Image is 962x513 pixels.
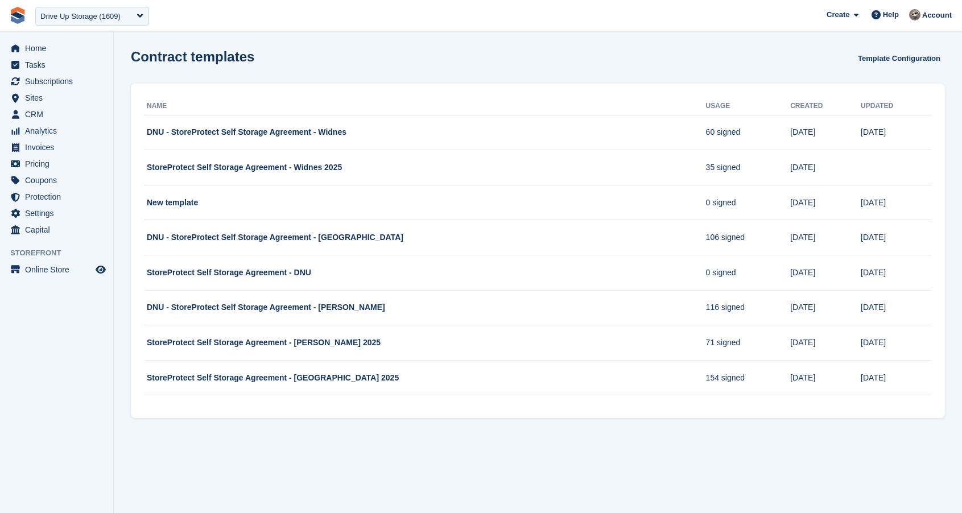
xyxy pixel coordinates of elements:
[6,57,108,73] a: menu
[6,73,108,89] a: menu
[706,220,791,255] td: 106 signed
[25,205,93,221] span: Settings
[10,247,113,259] span: Storefront
[25,90,93,106] span: Sites
[94,263,108,276] a: Preview store
[25,57,93,73] span: Tasks
[909,9,920,20] img: Cristina (100%)
[6,139,108,155] a: menu
[6,123,108,139] a: menu
[25,40,93,56] span: Home
[827,9,849,20] span: Create
[706,325,791,361] td: 71 signed
[790,97,861,115] th: Created
[6,205,108,221] a: menu
[25,106,93,122] span: CRM
[6,222,108,238] a: menu
[790,150,861,185] td: [DATE]
[144,115,706,150] td: DNU - StoreProtect Self Storage Agreement - Widnes
[861,220,931,255] td: [DATE]
[706,255,791,291] td: 0 signed
[706,290,791,325] td: 116 signed
[6,106,108,122] a: menu
[706,115,791,150] td: 60 signed
[40,11,121,22] div: Drive Up Storage (1609)
[6,90,108,106] a: menu
[144,150,706,185] td: StoreProtect Self Storage Agreement - Widnes 2025
[6,156,108,172] a: menu
[706,97,791,115] th: Usage
[144,185,706,220] td: New template
[131,49,254,64] h1: Contract templates
[25,123,93,139] span: Analytics
[6,189,108,205] a: menu
[706,150,791,185] td: 35 signed
[790,220,861,255] td: [DATE]
[790,290,861,325] td: [DATE]
[144,255,706,291] td: StoreProtect Self Storage Agreement - DNU
[6,262,108,278] a: menu
[144,360,706,395] td: StoreProtect Self Storage Agreement - [GEOGRAPHIC_DATA] 2025
[144,220,706,255] td: DNU - StoreProtect Self Storage Agreement - [GEOGRAPHIC_DATA]
[883,9,899,20] span: Help
[25,156,93,172] span: Pricing
[853,49,945,68] a: Template Configuration
[25,172,93,188] span: Coupons
[144,97,706,115] th: Name
[6,40,108,56] a: menu
[861,290,931,325] td: [DATE]
[790,115,861,150] td: [DATE]
[706,360,791,395] td: 154 signed
[25,139,93,155] span: Invoices
[6,172,108,188] a: menu
[9,7,26,24] img: stora-icon-8386f47178a22dfd0bd8f6a31ec36ba5ce8667c1dd55bd0f319d3a0aa187defe.svg
[790,255,861,291] td: [DATE]
[706,185,791,220] td: 0 signed
[144,290,706,325] td: DNU - StoreProtect Self Storage Agreement - [PERSON_NAME]
[861,185,931,220] td: [DATE]
[861,97,931,115] th: Updated
[861,360,931,395] td: [DATE]
[144,325,706,361] td: StoreProtect Self Storage Agreement - [PERSON_NAME] 2025
[861,325,931,361] td: [DATE]
[790,185,861,220] td: [DATE]
[25,189,93,205] span: Protection
[861,255,931,291] td: [DATE]
[25,222,93,238] span: Capital
[790,325,861,361] td: [DATE]
[790,360,861,395] td: [DATE]
[861,115,931,150] td: [DATE]
[25,262,93,278] span: Online Store
[25,73,93,89] span: Subscriptions
[922,10,952,21] span: Account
